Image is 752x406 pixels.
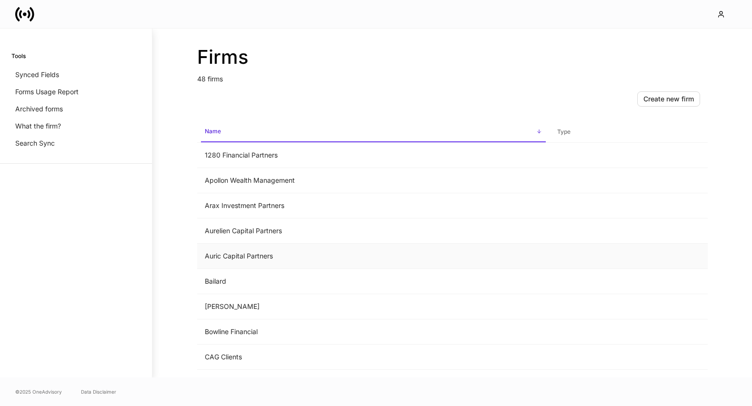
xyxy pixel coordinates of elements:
[197,143,550,168] td: 1280 Financial Partners
[197,168,550,193] td: Apollon Wealth Management
[11,66,140,83] a: Synced Fields
[201,122,546,142] span: Name
[197,370,550,395] td: Canopy Wealth
[197,46,708,69] h2: Firms
[197,345,550,370] td: CAG Clients
[197,269,550,294] td: Bailard
[11,83,140,100] a: Forms Usage Report
[197,244,550,269] td: Auric Capital Partners
[15,139,55,148] p: Search Sync
[197,294,550,319] td: [PERSON_NAME]
[553,122,704,142] span: Type
[15,121,61,131] p: What the firm?
[15,104,63,114] p: Archived forms
[15,388,62,396] span: © 2025 OneAdvisory
[197,319,550,345] td: Bowline Financial
[11,118,140,135] a: What the firm?
[81,388,116,396] a: Data Disclaimer
[11,51,26,60] h6: Tools
[643,94,694,104] div: Create new firm
[11,100,140,118] a: Archived forms
[11,135,140,152] a: Search Sync
[15,87,79,97] p: Forms Usage Report
[15,70,59,79] p: Synced Fields
[557,127,571,136] h6: Type
[197,218,550,244] td: Aurelien Capital Partners
[197,69,708,84] p: 48 firms
[205,127,221,136] h6: Name
[637,91,700,107] button: Create new firm
[197,193,550,218] td: Arax Investment Partners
